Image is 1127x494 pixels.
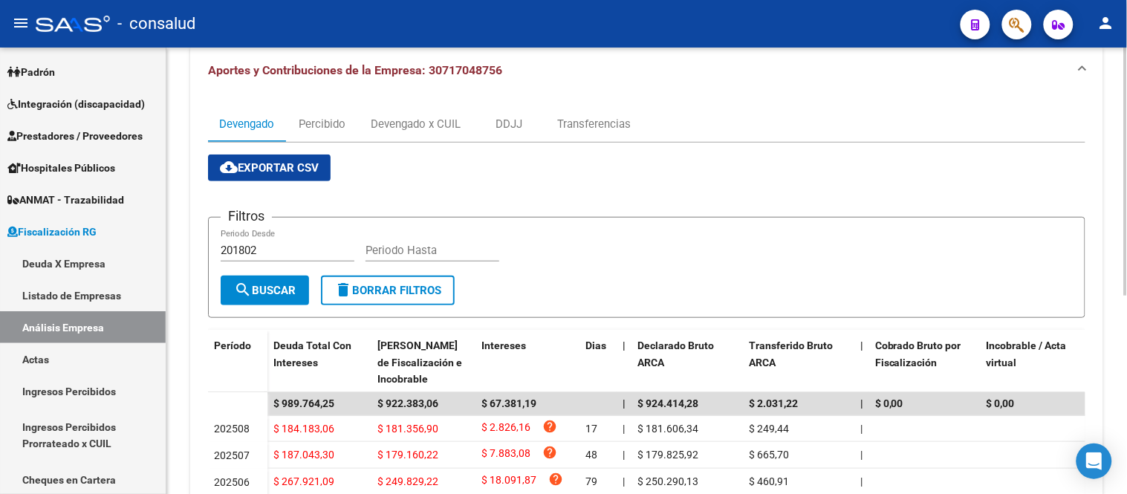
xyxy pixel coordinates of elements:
span: $ 460,91 [749,475,789,487]
span: $ 250.290,13 [637,475,698,487]
span: $ 179.825,92 [637,449,698,461]
span: $ 0,00 [987,397,1015,409]
span: | [860,475,863,487]
span: $ 7.883,08 [481,445,530,465]
mat-expansion-panel-header: Aportes y Contribuciones de la Empresa: 30717048756 [190,47,1103,94]
button: Borrar Filtros [321,276,455,305]
mat-icon: cloud_download [220,158,238,176]
span: $ 2.826,16 [481,419,530,439]
datatable-header-cell: Deuda Total Con Intereses [267,330,371,395]
mat-icon: person [1097,14,1115,32]
span: | [860,449,863,461]
button: Exportar CSV [208,155,331,181]
span: 202506 [214,476,250,488]
datatable-header-cell: Cobrado Bruto por Fiscalización [869,330,981,395]
span: | [623,423,625,435]
i: help [548,472,563,487]
mat-icon: search [234,281,252,299]
datatable-header-cell: Intereses [475,330,579,395]
datatable-header-cell: Transferido Bruto ARCA [743,330,854,395]
span: $ 179.160,22 [377,449,438,461]
span: $ 989.764,25 [273,397,334,409]
span: $ 67.381,19 [481,397,536,409]
datatable-header-cell: Período [208,330,267,392]
span: $ 187.043,30 [273,449,334,461]
span: $ 249.829,22 [377,475,438,487]
span: $ 18.091,87 [481,472,536,492]
span: Declarado Bruto ARCA [637,339,714,368]
span: | [623,397,626,409]
datatable-header-cell: Deuda Bruta Neto de Fiscalización e Incobrable [371,330,475,395]
span: $ 924.414,28 [637,397,698,409]
span: - consalud [117,7,195,40]
div: Percibido [299,116,346,132]
span: Buscar [234,284,296,297]
span: $ 181.356,90 [377,423,438,435]
span: | [623,449,625,461]
span: | [623,339,626,351]
span: | [623,475,625,487]
span: Fiscalización RG [7,224,97,240]
span: $ 922.383,06 [377,397,438,409]
button: Buscar [221,276,309,305]
span: Integración (discapacidad) [7,96,145,112]
span: Hospitales Públicos [7,160,115,176]
span: Prestadores / Proveedores [7,128,143,144]
span: 17 [585,423,597,435]
i: help [542,419,557,434]
span: Incobrable / Acta virtual [987,339,1067,368]
mat-icon: menu [12,14,30,32]
div: DDJJ [496,116,522,132]
span: Deuda Total Con Intereses [273,339,351,368]
span: ANMAT - Trazabilidad [7,192,124,208]
span: Padrón [7,64,55,80]
div: Transferencias [557,116,631,132]
span: Borrar Filtros [334,284,441,297]
span: Cobrado Bruto por Fiscalización [875,339,961,368]
datatable-header-cell: Incobrable / Acta virtual [981,330,1092,395]
span: 202508 [214,423,250,435]
datatable-header-cell: Declarado Bruto ARCA [631,330,743,395]
span: 48 [585,449,597,461]
div: Devengado x CUIL [371,116,461,132]
datatable-header-cell: | [854,330,869,395]
span: Transferido Bruto ARCA [749,339,833,368]
datatable-header-cell: | [617,330,631,395]
span: Dias [585,339,606,351]
span: Exportar CSV [220,161,319,175]
div: Open Intercom Messenger [1076,443,1112,479]
span: $ 267.921,09 [273,475,334,487]
span: $ 2.031,22 [749,397,798,409]
span: Intereses [481,339,526,351]
span: $ 665,70 [749,449,789,461]
span: $ 184.183,06 [273,423,334,435]
span: $ 0,00 [875,397,903,409]
datatable-header-cell: Dias [579,330,617,395]
h3: Filtros [221,206,272,227]
mat-icon: delete [334,281,352,299]
span: | [860,397,863,409]
i: help [542,445,557,460]
span: 79 [585,475,597,487]
span: Aportes y Contribuciones de la Empresa: 30717048756 [208,63,502,77]
span: $ 181.606,34 [637,423,698,435]
span: $ 249,44 [749,423,789,435]
span: | [860,423,863,435]
span: | [860,339,863,351]
div: Devengado [219,116,274,132]
span: 202507 [214,449,250,461]
span: Período [214,339,251,351]
span: [PERSON_NAME] de Fiscalización e Incobrable [377,339,462,386]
